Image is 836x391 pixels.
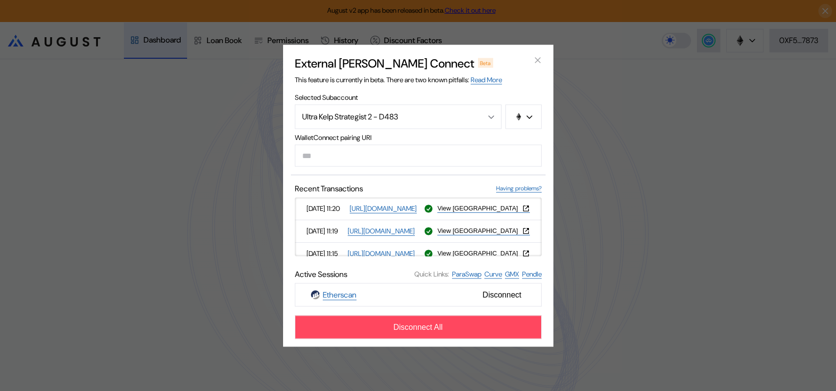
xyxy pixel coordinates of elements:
h2: External [PERSON_NAME] Connect [295,55,474,70]
span: Quick Links: [414,270,449,278]
button: close modal [530,52,546,68]
span: WalletConnect pairing URI [295,133,542,141]
a: [URL][DOMAIN_NAME] [348,226,415,235]
button: chain logo [505,104,542,129]
span: Active Sessions [295,269,347,279]
button: EtherscanEtherscanDisconnect [295,283,542,306]
div: Ultra Kelp Strategist 2 - D483 [302,112,473,122]
span: This feature is currently in beta. There are two known pitfalls: [295,75,502,84]
button: View [GEOGRAPHIC_DATA] [437,227,529,234]
img: chain logo [515,113,523,120]
a: View [GEOGRAPHIC_DATA] [437,204,529,212]
a: Having problems? [496,184,542,192]
span: [DATE] 11:15 [307,249,344,258]
span: Recent Transactions [295,183,363,193]
button: Open menu [295,104,502,129]
span: [DATE] 11:20 [307,204,346,213]
span: [DATE] 11:19 [307,227,344,235]
img: Etherscan [311,290,320,299]
button: View [GEOGRAPHIC_DATA] [437,204,529,212]
button: View [GEOGRAPHIC_DATA] [437,249,529,257]
a: View [GEOGRAPHIC_DATA] [437,249,529,257]
a: [URL][DOMAIN_NAME] [348,249,415,258]
a: Read More [471,75,502,84]
span: Selected Subaccount [295,92,542,101]
a: Etherscan [323,289,357,300]
button: Disconnect All [295,315,542,339]
a: GMX [505,269,519,278]
a: ParaSwap [452,269,481,278]
div: Beta [478,58,494,68]
a: [URL][DOMAIN_NAME] [350,204,417,213]
span: Disconnect [478,286,525,303]
a: Curve [484,269,502,278]
a: Pendle [522,269,542,278]
span: Disconnect All [393,322,443,331]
